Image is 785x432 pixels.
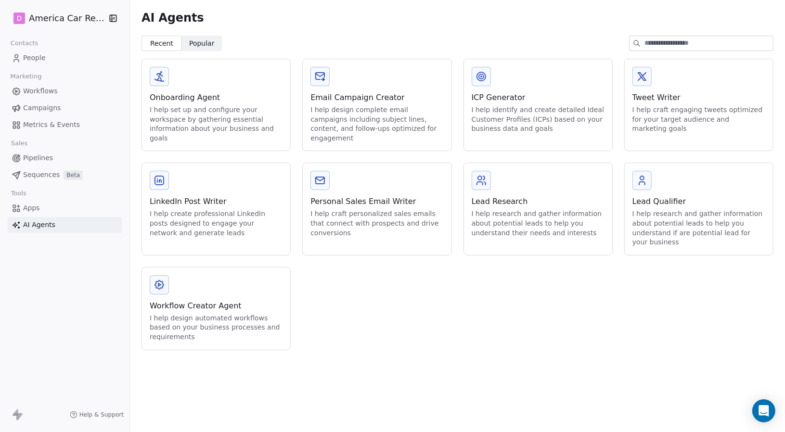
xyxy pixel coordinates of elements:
div: Workflow Creator Agent [150,300,283,312]
a: Pipelines [8,150,122,166]
span: Tools [7,186,30,201]
span: Popular [189,38,215,49]
span: Contacts [6,36,42,51]
span: Metrics & Events [23,120,80,130]
span: Apps [23,203,40,213]
div: I help set up and configure your workspace by gathering essential information about your business... [150,105,283,143]
span: D [17,13,22,23]
a: Metrics & Events [8,117,122,133]
div: Tweet Writer [632,92,765,103]
span: Campaigns [23,103,61,113]
div: I help design complete email campaigns including subject lines, content, and follow-ups optimized... [310,105,443,143]
div: I help research and gather information about potential leads to help you understand their needs a... [472,209,605,238]
div: I help craft personalized sales emails that connect with prospects and drive conversions [310,209,443,238]
div: I help design automated workflows based on your business processes and requirements [150,314,283,342]
span: Beta [64,170,83,180]
span: AI Agents [142,11,204,25]
span: Help & Support [79,411,124,419]
a: Workflows [8,83,122,99]
div: I help craft engaging tweets optimized for your target audience and marketing goals [632,105,765,134]
span: Marketing [6,69,46,84]
div: I help research and gather information about potential leads to help you understand if are potent... [632,209,765,247]
a: Campaigns [8,100,122,116]
div: Personal Sales Email Writer [310,196,443,207]
span: Workflows [23,86,58,96]
span: Pipelines [23,153,53,163]
button: DAmerica Car Rental [12,10,103,26]
div: I help identify and create detailed Ideal Customer Profiles (ICPs) based on your business data an... [472,105,605,134]
div: I help create professional LinkedIn posts designed to engage your network and generate leads [150,209,283,238]
div: Lead Qualifier [632,196,765,207]
a: Apps [8,200,122,216]
div: Onboarding Agent [150,92,283,103]
a: People [8,50,122,66]
a: SequencesBeta [8,167,122,183]
div: Lead Research [472,196,605,207]
div: ICP Generator [472,92,605,103]
span: Sequences [23,170,60,180]
a: AI Agents [8,217,122,233]
span: Sales [7,136,32,151]
div: Email Campaign Creator [310,92,443,103]
span: America Car Rental [29,12,106,25]
div: LinkedIn Post Writer [150,196,283,207]
a: Help & Support [70,411,124,419]
span: People [23,53,46,63]
span: AI Agents [23,220,55,230]
div: Open Intercom Messenger [752,399,775,422]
